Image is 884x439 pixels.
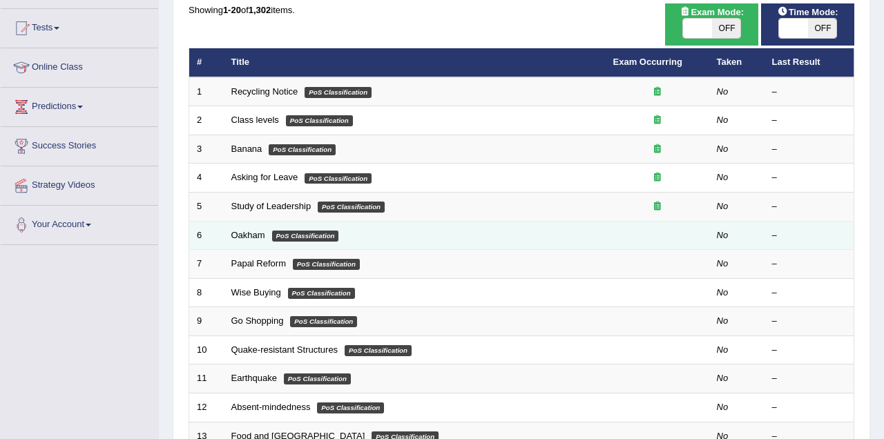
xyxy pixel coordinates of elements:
em: PoS Classification [288,288,355,299]
em: PoS Classification [293,259,360,270]
em: No [717,373,729,383]
td: 5 [189,193,224,222]
div: – [772,143,847,156]
span: Exam Mode: [674,5,749,19]
em: No [717,144,729,154]
a: Success Stories [1,127,158,162]
em: PoS Classification [286,115,353,126]
div: – [772,171,847,184]
a: Strategy Videos [1,166,158,201]
td: 12 [189,393,224,422]
a: Tests [1,9,158,43]
a: Earthquake [231,373,278,383]
em: No [717,115,729,125]
div: – [772,401,847,414]
em: PoS Classification [317,402,384,413]
a: Recycling Notice [231,86,298,97]
div: Show exams occurring in exams [665,3,758,46]
div: – [772,200,847,213]
td: 7 [189,250,224,279]
th: Taken [709,48,765,77]
b: 1-20 [223,5,241,15]
em: No [717,287,729,297]
a: Your Account [1,206,158,240]
em: No [717,258,729,269]
a: Papal Reform [231,258,286,269]
div: – [772,86,847,99]
span: OFF [712,19,741,38]
div: – [772,344,847,357]
em: PoS Classification [345,345,412,356]
em: No [717,201,729,211]
span: OFF [808,19,837,38]
em: PoS Classification [284,373,351,384]
a: Asking for Leave [231,172,298,182]
td: 4 [189,164,224,193]
a: Absent-mindedness [231,402,311,412]
em: PoS Classification [290,316,357,327]
a: Class levels [231,115,279,125]
em: PoS Classification [272,231,339,242]
td: 9 [189,307,224,336]
em: No [717,315,729,326]
td: 1 [189,77,224,106]
span: Time Mode: [772,5,844,19]
em: PoS Classification [305,173,372,184]
a: Banana [231,144,262,154]
em: No [717,230,729,240]
a: Predictions [1,88,158,122]
a: Go Shopping [231,315,284,326]
em: No [717,402,729,412]
div: Exam occurring question [613,143,702,156]
th: # [189,48,224,77]
a: Exam Occurring [613,57,682,67]
th: Title [224,48,606,77]
td: 3 [189,135,224,164]
a: Wise Buying [231,287,281,297]
td: 2 [189,106,224,135]
b: 1,302 [249,5,271,15]
div: – [772,372,847,385]
div: Showing of items. [189,3,854,17]
td: 10 [189,335,224,364]
div: Exam occurring question [613,200,702,213]
em: PoS Classification [269,144,336,155]
a: Online Class [1,48,158,83]
div: – [772,114,847,127]
th: Last Result [765,48,854,77]
td: 8 [189,278,224,307]
em: No [717,86,729,97]
a: Study of Leadership [231,201,311,211]
a: Quake-resistant Structures [231,344,338,355]
em: No [717,172,729,182]
em: PoS Classification [305,87,372,98]
div: – [772,315,847,328]
td: 11 [189,364,224,393]
div: – [772,257,847,271]
div: Exam occurring question [613,86,702,99]
div: – [772,229,847,242]
div: Exam occurring question [613,114,702,127]
div: – [772,286,847,300]
a: Oakham [231,230,265,240]
div: Exam occurring question [613,171,702,184]
em: PoS Classification [318,202,385,213]
em: No [717,344,729,355]
td: 6 [189,221,224,250]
